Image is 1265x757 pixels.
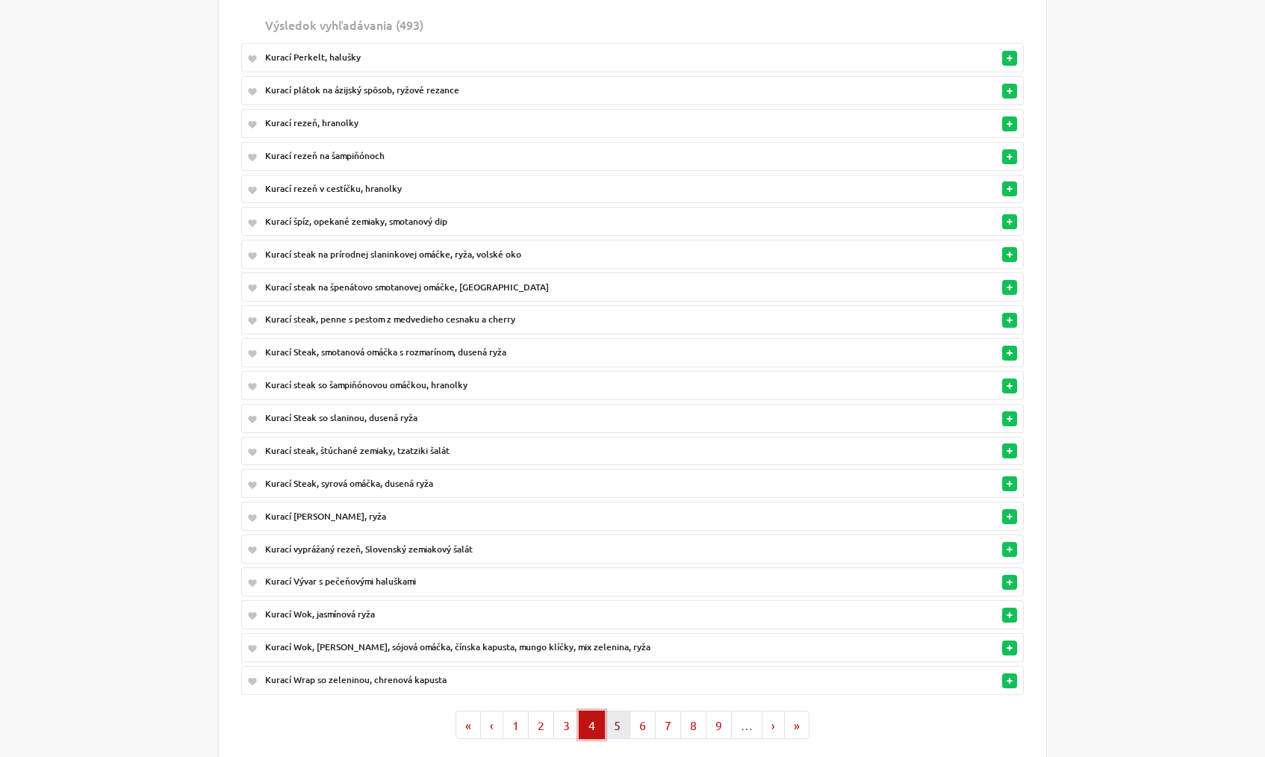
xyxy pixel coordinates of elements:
th: Liked [241,10,259,40]
button: Go to page 7 [655,711,681,739]
button: Go to page 2 [528,711,554,739]
div: Kurací steak na špenátovo smotanovej omáčke, [GEOGRAPHIC_DATA] [265,281,879,294]
div: Kurací steak, penne s pestom z medvedieho cesnaku a cherry [265,313,879,326]
div: Kurací steak na prírodnej slaninkovej omáčke, ryža, volské oko [265,248,879,261]
th: Owned [885,10,1002,40]
button: Go to first page [456,711,481,739]
th: Actions [1002,10,1024,40]
button: Go to next page [762,711,785,739]
th: Výsledok vyhľadávania (493) [259,10,885,40]
div: Kurací Steak, smotanová omáčka s rozmarínom, dusená ryža [265,346,879,359]
div: Kurací steak so šampiňónovou omáčkou, hranolky [265,378,879,392]
div: Kurací Steak so slaninou, dusená ryža [265,411,879,425]
button: Go to page 6 [630,711,656,739]
button: Go to page 5 [604,711,630,739]
button: Go to page 1 [503,711,529,739]
div: Kurací plátok na ázijský spôsob, ryžové rezance [265,84,879,97]
div: Kurací Wok, [PERSON_NAME], sójová omáčka, čínska kapusta, mungo klíčky, mix zelenina, ryža [265,641,879,654]
div: Kurací Wrap so zeleninou, chrenová kapusta [265,673,879,687]
button: Go to page 9 [706,711,732,739]
div: Kurací vyprážaný rezeň, Slovenský zemiakový šalát [265,543,879,556]
ul: Pagination [241,711,1024,739]
button: Go to page 3 [553,711,579,739]
button: Go to page 4 [579,711,605,739]
div: Kurací steak, štúchané zemiaky, tzatziki šalát [265,444,879,458]
div: Kurací [PERSON_NAME], ryža [265,510,879,523]
div: Kurací špíz, opekané zemiaky, smotanový dip [265,215,879,228]
div: Kurací rezeň v cestíčku, hranolky [265,182,879,196]
div: Kurací Perkelt, halušky [265,51,879,64]
button: Go to last page [784,711,809,739]
button: Go to previous page [480,711,503,739]
div: Kurací rezeň, hranolky [265,116,879,130]
div: Kurací rezeň na šampiňónoch [265,149,879,163]
div: Kurací Vývar s pečeňovými haluškami [265,575,879,588]
div: Kurací Wok, jasmínová ryža [265,608,879,621]
button: Go to page 8 [680,711,706,739]
div: Kurací Steak, syrová omáčka, dusená ryža [265,477,879,490]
